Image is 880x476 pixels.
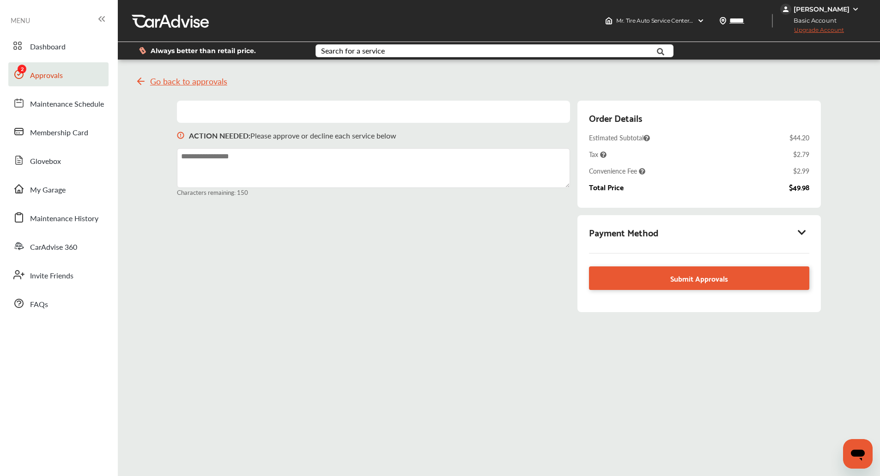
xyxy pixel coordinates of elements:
span: Glovebox [30,156,61,168]
a: My Garage [8,177,109,201]
a: Maintenance Schedule [8,91,109,115]
span: Maintenance Schedule [30,98,104,110]
img: svg+xml;base64,PHN2ZyB4bWxucz0iaHR0cDovL3d3dy53My5vcmcvMjAwMC9zdmciIHdpZHRoPSIyNCIgaGVpZ2h0PSIyNC... [135,76,146,87]
span: Tax [589,150,607,159]
span: Estimated Subtotal [589,133,650,142]
img: header-down-arrow.9dd2ce7d.svg [697,17,704,24]
img: location_vector.a44bc228.svg [719,17,727,24]
img: jVpblrzwTbfkPYzPPzSLxeg0AAAAASUVORK5CYII= [780,4,791,15]
div: $44.20 [789,133,809,142]
span: Mr. Tire Auto Service Centers , [STREET_ADDRESS] [PERSON_NAME] , NC 28607 [616,17,822,24]
div: Search for a service [321,47,385,54]
iframe: Button to launch messaging window [843,439,873,469]
a: Dashboard [8,34,109,58]
div: Payment Method [589,224,809,240]
span: FAQs [30,299,48,311]
div: Total Price [589,183,624,191]
small: Characters remaining: 150 [177,188,570,197]
a: Membership Card [8,120,109,144]
a: Submit Approvals [589,266,809,290]
img: header-divider.bc55588e.svg [772,14,773,28]
div: $49.98 [789,183,809,191]
img: header-home-logo.8d720a4f.svg [605,17,613,24]
div: $2.79 [793,150,809,159]
span: Membership Card [30,127,88,139]
span: CarAdvise 360 [30,241,77,253]
span: My Garage [30,184,66,196]
a: CarAdvise 360 [8,234,109,258]
div: $2.99 [793,166,809,175]
span: Basic Account [781,16,844,25]
div: [PERSON_NAME] [794,5,850,13]
a: FAQs [8,291,109,315]
span: Dashboard [30,41,66,53]
img: dollor_label_vector.a70140d1.svg [139,47,146,54]
span: MENU [11,17,30,24]
span: Upgrade Account [780,26,844,38]
span: Go back to approvals [150,77,227,86]
b: ACTION NEEDED : [189,130,250,141]
a: Glovebox [8,148,109,172]
span: Invite Friends [30,270,73,282]
img: svg+xml;base64,PHN2ZyB3aWR0aD0iMTYiIGhlaWdodD0iMTciIHZpZXdCb3g9IjAgMCAxNiAxNyIgZmlsbD0ibm9uZSIgeG... [177,123,184,148]
a: Invite Friends [8,263,109,287]
p: Please approve or decline each service below [189,130,396,141]
img: WGsFRI8htEPBVLJbROoPRyZpYNWhNONpIPPETTm6eUC0GeLEiAAAAAElFTkSuQmCC [852,6,859,13]
span: Submit Approvals [670,272,728,284]
div: Order Details [589,110,642,126]
span: Always better than retail price. [151,48,256,54]
span: Approvals [30,70,63,82]
span: Maintenance History [30,213,98,225]
a: Maintenance History [8,205,109,229]
a: Approvals [8,62,109,86]
span: Convenience Fee [589,166,645,175]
